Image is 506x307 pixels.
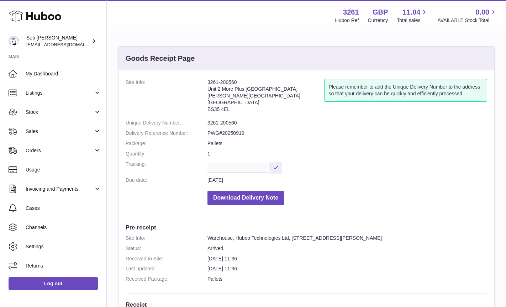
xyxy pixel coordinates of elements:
span: 11.04 [402,7,420,17]
span: Stock [26,109,94,116]
div: Seb [PERSON_NAME] [26,35,90,48]
div: Huboo Ref [335,17,359,24]
span: Returns [26,263,101,269]
a: 0.00 AVAILABLE Stock Total [437,7,497,24]
span: Usage [26,166,101,173]
span: Orders [26,147,94,154]
img: ecom@bravefoods.co.uk [9,36,19,47]
a: 11.04 Total sales [397,7,428,24]
h3: Goods Receipt Page [126,54,195,63]
dt: Package: [126,140,207,147]
span: AVAILABLE Stock Total [437,17,497,24]
dt: Received Package: [126,276,207,282]
dd: [DATE] 11:36 [207,265,487,272]
span: Invoicing and Payments [26,186,94,192]
dt: Unique Delivery Number: [126,120,207,126]
div: Currency [368,17,388,24]
span: [EMAIL_ADDRESS][DOMAIN_NAME] [26,42,105,47]
span: Listings [26,90,94,96]
dt: Site Info: [126,235,207,242]
dd: PWG#20250919 [207,130,487,137]
dt: Last updated: [126,265,207,272]
dt: Status: [126,245,207,252]
dd: 3261-200560 [207,120,487,126]
strong: 3261 [343,7,359,17]
dt: Received to Site: [126,255,207,262]
span: Total sales [397,17,428,24]
dt: Site Info: [126,79,207,116]
dt: Tracking: [126,161,207,173]
dd: Arrived [207,245,487,252]
span: Channels [26,224,101,231]
dt: Due date: [126,177,207,184]
a: Log out [9,277,98,290]
dd: 1 [207,150,487,157]
dd: [DATE] 11:36 [207,255,487,262]
span: Settings [26,243,101,250]
h3: Pre-receipt [126,223,487,231]
span: My Dashboard [26,70,101,77]
dt: Quantity: [126,150,207,157]
span: Cases [26,205,101,212]
dd: Pallets [207,140,487,147]
dd: [DATE] [207,177,487,184]
dt: Delivery Reference Number: [126,130,207,137]
strong: GBP [373,7,388,17]
button: Download Delivery Note [207,191,284,205]
span: Sales [26,128,94,135]
span: 0.00 [475,7,489,17]
div: Please remember to add the Unique Delivery Number to the address so that your delivery can be qui... [324,79,487,102]
dd: Pallets [207,276,487,282]
dd: Warehouse, Huboo Technologies Ltd, [STREET_ADDRESS][PERSON_NAME] [207,235,487,242]
address: 3261-200560 Unit 2 More Plus [GEOGRAPHIC_DATA] [PERSON_NAME][GEOGRAPHIC_DATA] [GEOGRAPHIC_DATA] B... [207,79,324,116]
